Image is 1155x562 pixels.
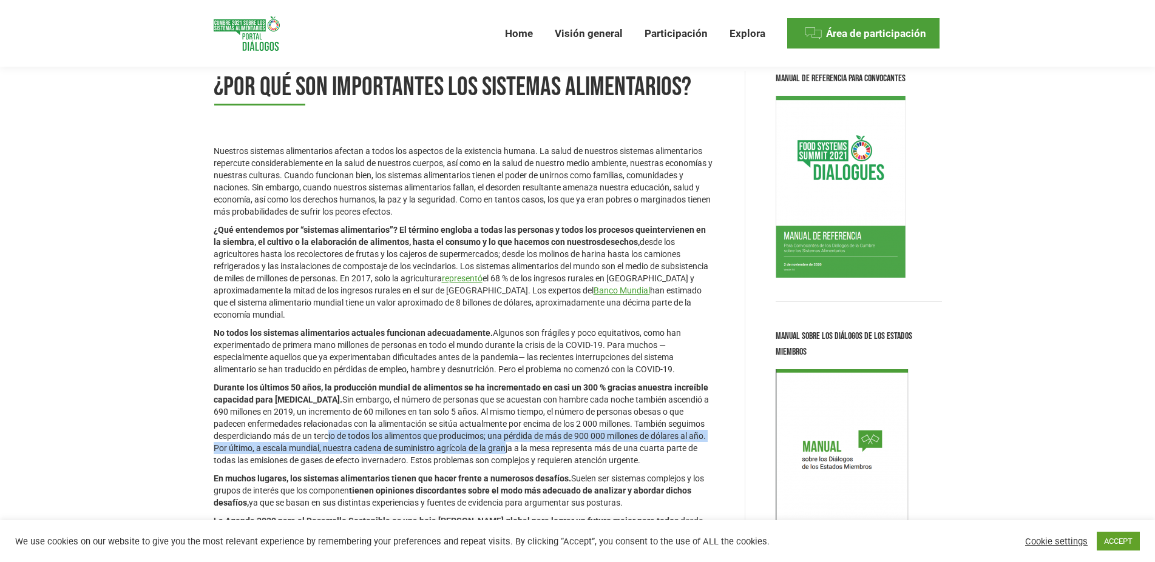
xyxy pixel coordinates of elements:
[214,71,714,105] h1: ¿Por qué son importantes los Sistemas Alimentarios?
[214,473,571,483] strong: En muchos lugares, los sistemas alimentarios tienen que hacer frente a numerosos desafíos.
[730,27,765,40] span: Explora
[776,329,942,360] div: Manual sobre los Diálogos de los Estados Miembros
[214,381,714,466] p: Sin embargo, el número de personas que se acuestan con hambre cada noche también ascendió a 690 m...
[442,273,483,283] a: representó
[826,27,926,40] span: Área de participación
[214,145,714,218] p: Nuestros sistemas alimentarios afectan a todos los aspectos de la existencia humana. La salud de ...
[214,516,680,526] strong: La Agenda 2030 para el Desarrollo Sostenible es una hoja [PERSON_NAME] global para lograr un futu...
[594,286,650,295] a: Banco Mundial
[776,96,906,278] img: Convenors Reference Manual now available
[214,472,714,509] p: Suelen ser sistemas complejos y los grupos de interés que los componen ya que se basan en sus dis...
[214,71,714,105] div: Page 4
[505,27,533,40] span: Home
[214,71,714,105] div: Page 5
[15,536,802,547] div: We use cookies on our website to give you the most relevant experience by remembering your prefer...
[776,71,942,87] div: Manual de Referencia para Convocantes
[1097,532,1140,550] a: ACCEPT
[214,327,714,375] p: Algunos son frágiles y poco equitativos, como han experimentado de primera mano millones de perso...
[555,27,623,40] span: Visión general
[214,225,650,235] strong: ¿Qué entendemos por “sistemas alimentarios”? El término engloba a todas las personas y todos los ...
[214,224,714,321] p: desde los agricultores hasta los recolectores de frutas y los cajeros de supermercados; desde los...
[214,486,691,507] strong: tienen opiniones discordantes sobre el modo más adecuado de analizar y abordar dichos desafíos,
[1025,536,1088,547] a: Cookie settings
[214,383,643,392] strong: Durante los últimos 50 años, la producción mundial de alimentos se ha incrementado en casi un 300...
[601,237,640,247] strong: desechos,
[804,24,822,42] img: Menu icon
[214,16,280,51] img: Food Systems Summit Dialogues
[645,27,708,40] span: Participación
[214,328,493,338] strong: No todos los sistemas alimentarios actuales funcionan adecuadamente.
